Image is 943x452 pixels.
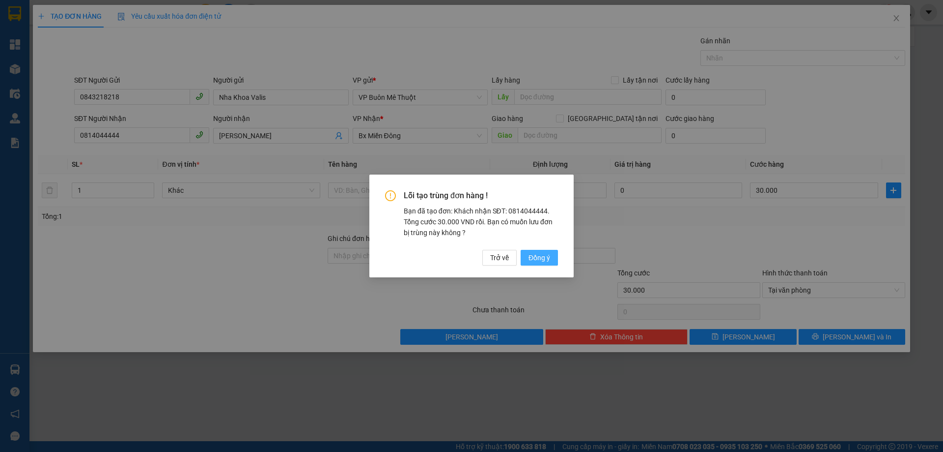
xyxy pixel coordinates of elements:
[482,250,517,266] button: Trở về
[528,252,550,263] span: Đồng ý
[521,250,558,266] button: Đồng ý
[404,190,558,201] span: Lỗi tạo trùng đơn hàng !
[490,252,509,263] span: Trở về
[404,206,558,238] div: Bạn đã tạo đơn: Khách nhận SĐT: 0814044444. Tổng cước 30.000 VND rồi. Bạn có muốn lưu đơn bị trùn...
[385,190,396,201] span: exclamation-circle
